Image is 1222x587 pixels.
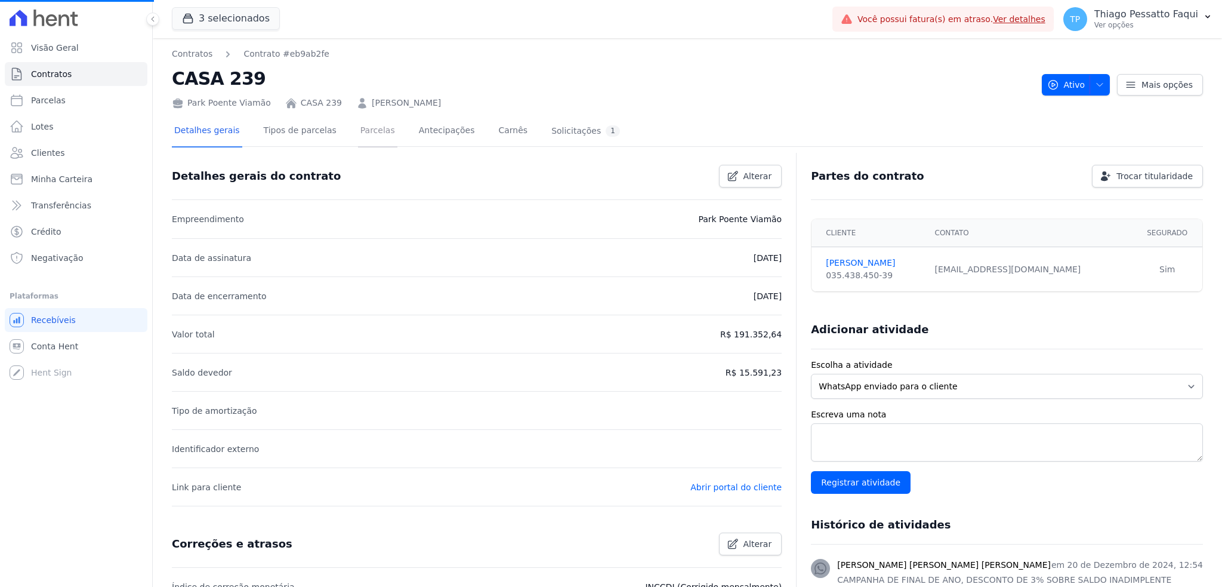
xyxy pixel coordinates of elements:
p: Data de encerramento [172,289,267,303]
a: Parcelas [358,116,397,147]
h3: Histórico de atividades [811,518,951,532]
p: R$ 191.352,64 [720,327,782,342]
p: em 20 de Dezembro de 2024, 12:54 [1051,559,1203,571]
h3: Partes do contrato [811,169,924,183]
a: [PERSON_NAME] [826,257,920,269]
a: Contrato #eb9ab2fe [243,48,329,60]
p: CAMPANHA DE FINAL DE ANO, DESCONTO DE 3% SOBRE SALDO INADIMPLENTE [837,574,1203,586]
nav: Breadcrumb [172,48,1032,60]
span: Transferências [31,199,91,211]
a: Recebíveis [5,308,147,332]
div: Park Poente Viamão [172,97,271,109]
a: Trocar titularidade [1092,165,1203,188]
div: Plataformas [10,289,143,303]
input: Registrar atividade [811,471,911,494]
a: CASA 239 [301,97,342,109]
span: Crédito [31,226,61,238]
h3: [PERSON_NAME] [PERSON_NAME] [PERSON_NAME] [837,559,1051,571]
a: Parcelas [5,88,147,112]
a: Tipos de parcelas [261,116,339,147]
div: 1 [606,125,620,137]
div: [EMAIL_ADDRESS][DOMAIN_NAME] [935,263,1125,276]
h2: CASA 239 [172,65,1032,92]
h3: Adicionar atividade [811,322,928,337]
label: Escolha a atividade [811,359,1203,371]
span: TP [1070,15,1080,23]
span: Trocar titularidade [1116,170,1193,182]
a: Mais opções [1117,74,1203,96]
span: Clientes [31,147,64,159]
span: Alterar [743,538,772,550]
a: Ver detalhes [993,14,1045,24]
a: Alterar [719,533,782,555]
p: Data de assinatura [172,251,251,265]
span: Alterar [743,170,772,182]
span: Negativação [31,252,84,264]
span: Visão Geral [31,42,79,54]
a: Negativação [5,246,147,270]
a: Contratos [172,48,212,60]
a: Detalhes gerais [172,116,242,147]
a: Conta Hent [5,334,147,358]
p: Valor total [172,327,215,342]
p: Ver opções [1094,20,1198,30]
a: Visão Geral [5,36,147,60]
p: Link para cliente [172,480,241,494]
p: R$ 15.591,23 [726,365,782,380]
a: Crédito [5,220,147,244]
a: Contratos [5,62,147,86]
p: Thiago Pessatto Faqui [1094,8,1198,20]
span: Mais opções [1141,79,1193,91]
span: Lotes [31,121,54,133]
a: Solicitações1 [549,116,622,147]
a: Abrir portal do cliente [690,482,782,492]
button: Ativo [1042,74,1110,96]
button: TP Thiago Pessatto Faqui Ver opções [1054,2,1222,36]
span: Ativo [1047,74,1085,96]
th: Contato [928,219,1132,247]
span: Você possui fatura(s) em atraso. [857,13,1045,26]
label: Escreva uma nota [811,408,1203,421]
th: Cliente [811,219,927,247]
th: Segurado [1132,219,1202,247]
p: Identificador externo [172,442,259,456]
h3: Detalhes gerais do contrato [172,169,341,183]
a: Transferências [5,193,147,217]
p: Saldo devedor [172,365,232,380]
a: Minha Carteira [5,167,147,191]
span: Parcelas [31,94,66,106]
p: [DATE] [754,289,782,303]
h3: Correções e atrasos [172,537,292,551]
nav: Breadcrumb [172,48,329,60]
span: Contratos [31,68,72,80]
div: Solicitações [551,125,620,137]
div: 035.438.450-39 [826,269,920,282]
a: Clientes [5,141,147,165]
span: Conta Hent [31,340,78,352]
p: [DATE] [754,251,782,265]
p: Empreendimento [172,212,244,226]
td: Sim [1132,247,1202,292]
a: Lotes [5,115,147,139]
span: Minha Carteira [31,173,92,185]
a: Carnês [496,116,530,147]
a: [PERSON_NAME] [372,97,441,109]
a: Antecipações [416,116,477,147]
button: 3 selecionados [172,7,280,30]
span: Recebíveis [31,314,76,326]
p: Tipo de amortização [172,404,257,418]
a: Alterar [719,165,782,188]
p: Park Poente Viamão [698,212,782,226]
